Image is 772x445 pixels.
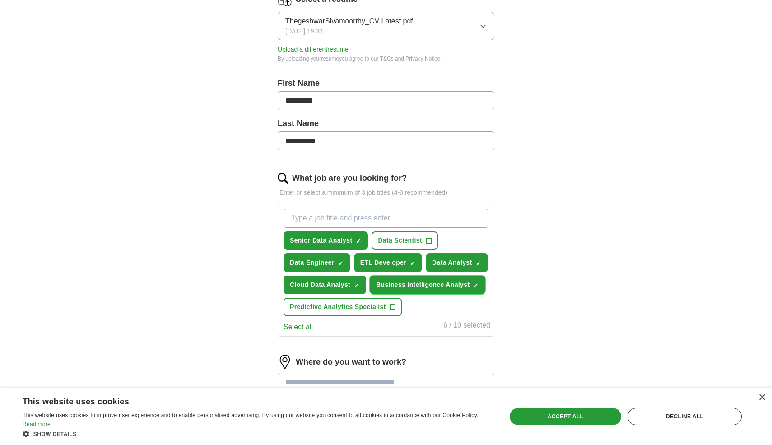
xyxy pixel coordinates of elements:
[410,260,415,267] span: ✓
[284,253,350,272] button: Data Engineer✓
[405,56,440,62] a: Privacy Notice
[285,16,413,27] span: ThegeshwarSivamoorthy_CV Latest.pdf
[284,298,402,316] button: Predictive Analytics Specialist
[278,12,494,40] button: ThegeshwarSivamoorthy_CV Latest.pdf[DATE] 19:33
[292,172,407,184] label: What job are you looking for?
[354,282,359,289] span: ✓
[356,238,361,245] span: ✓
[278,45,349,54] button: Upload a differentresume
[378,236,422,245] span: Data Scientist
[370,276,485,294] button: Business Intelligence Analyst✓
[278,173,288,184] img: search.png
[758,394,765,401] div: Close
[360,258,406,267] span: ETL Developer
[443,320,490,333] div: 6 / 10 selected
[354,253,422,272] button: ETL Developer✓
[510,408,621,425] div: Accept all
[284,231,368,250] button: Senior Data Analyst✓
[290,280,350,290] span: Cloud Data Analyst
[628,408,742,425] div: Decline all
[285,27,323,36] span: [DATE] 19:33
[290,258,335,267] span: Data Engineer
[23,412,479,418] span: This website uses cookies to improve user experience and to enable personalised advertising. By u...
[278,77,494,89] label: First Name
[23,421,51,427] a: Read more, opens a new window
[278,117,494,130] label: Last Name
[278,355,292,369] img: location.png
[372,231,438,250] button: Data Scientist
[284,322,313,333] button: Select all
[426,253,488,272] button: Data Analyst✓
[380,56,394,62] a: T&Cs
[23,429,492,438] div: Show details
[278,55,494,63] div: By uploading your resume you agree to our and .
[23,393,470,407] div: This website uses cookies
[376,280,470,290] span: Business Intelligence Analyst
[278,188,494,197] p: Enter or select a minimum of 3 job titles (4-8 recommended)
[473,282,479,289] span: ✓
[33,431,77,437] span: Show details
[284,276,366,294] button: Cloud Data Analyst✓
[290,236,352,245] span: Senior Data Analyst
[338,260,344,267] span: ✓
[432,258,472,267] span: Data Analyst
[476,260,481,267] span: ✓
[284,209,488,228] input: Type a job title and press enter
[296,356,406,368] label: Where do you want to work?
[290,302,386,312] span: Predictive Analytics Specialist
